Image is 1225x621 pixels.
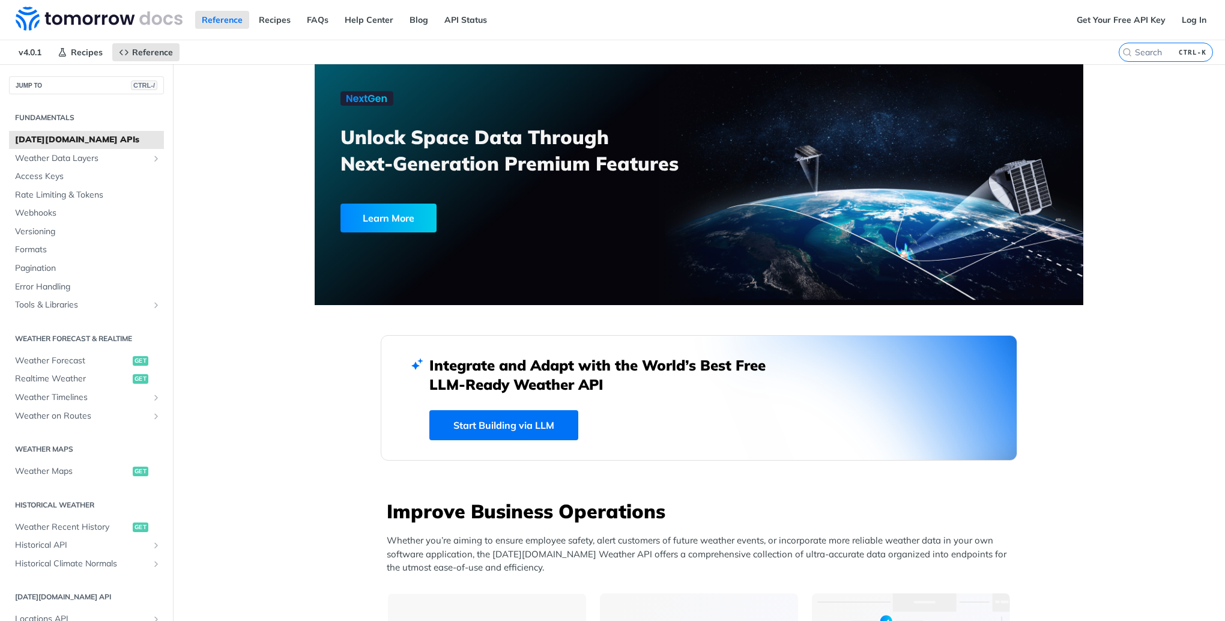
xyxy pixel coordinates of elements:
h3: Improve Business Operations [387,498,1017,524]
a: API Status [438,11,494,29]
a: Get Your Free API Key [1070,11,1172,29]
span: Versioning [15,226,161,238]
span: Recipes [71,47,103,58]
h2: Weather Forecast & realtime [9,333,164,344]
span: Realtime Weather [15,373,130,385]
a: Tools & LibrariesShow subpages for Tools & Libraries [9,296,164,314]
a: Blog [403,11,435,29]
a: Weather Forecastget [9,352,164,370]
span: Rate Limiting & Tokens [15,189,161,201]
span: get [133,374,148,384]
a: Realtime Weatherget [9,370,164,388]
a: Weather Data LayersShow subpages for Weather Data Layers [9,150,164,168]
a: Versioning [9,223,164,241]
span: [DATE][DOMAIN_NAME] APIs [15,134,161,146]
a: Webhooks [9,204,164,222]
h2: [DATE][DOMAIN_NAME] API [9,592,164,602]
button: Show subpages for Weather on Routes [151,411,161,421]
h2: Weather Maps [9,444,164,455]
span: Historical API [15,539,148,551]
button: Show subpages for Historical Climate Normals [151,559,161,569]
span: Reference [132,47,173,58]
a: Formats [9,241,164,259]
p: Whether you’re aiming to ensure employee safety, alert customers of future weather events, or inc... [387,534,1017,575]
span: v4.0.1 [12,43,48,61]
img: NextGen [340,91,393,106]
span: Weather Forecast [15,355,130,367]
button: Show subpages for Tools & Libraries [151,300,161,310]
a: Historical APIShow subpages for Historical API [9,536,164,554]
h2: Integrate and Adapt with the World’s Best Free LLM-Ready Weather API [429,356,784,394]
a: Recipes [252,11,297,29]
a: Error Handling [9,278,164,296]
span: get [133,523,148,532]
span: Historical Climate Normals [15,558,148,570]
span: Formats [15,244,161,256]
a: Historical Climate NormalsShow subpages for Historical Climate Normals [9,555,164,573]
span: Weather on Routes [15,410,148,422]
span: Webhooks [15,207,161,219]
div: Learn More [340,204,437,232]
span: CTRL-/ [131,80,157,90]
span: Weather Timelines [15,392,148,404]
span: get [133,356,148,366]
a: Weather Recent Historyget [9,518,164,536]
button: Show subpages for Weather Timelines [151,393,161,402]
a: Log In [1175,11,1213,29]
a: FAQs [300,11,335,29]
button: JUMP TOCTRL-/ [9,76,164,94]
a: Help Center [338,11,400,29]
span: get [133,467,148,476]
h2: Fundamentals [9,112,164,123]
a: Recipes [51,43,109,61]
span: Weather Recent History [15,521,130,533]
a: Reference [112,43,180,61]
a: Access Keys [9,168,164,186]
svg: Search [1122,47,1132,57]
h3: Unlock Space Data Through Next-Generation Premium Features [340,124,712,177]
a: [DATE][DOMAIN_NAME] APIs [9,131,164,149]
h2: Historical Weather [9,500,164,510]
img: Tomorrow.io Weather API Docs [16,7,183,31]
span: Access Keys [15,171,161,183]
span: Pagination [15,262,161,274]
a: Start Building via LLM [429,410,578,440]
button: Show subpages for Historical API [151,541,161,550]
span: Weather Maps [15,465,130,477]
span: Weather Data Layers [15,153,148,165]
button: Show subpages for Weather Data Layers [151,154,161,163]
a: Weather Mapsget [9,462,164,480]
a: Pagination [9,259,164,277]
a: Weather TimelinesShow subpages for Weather Timelines [9,389,164,407]
a: Rate Limiting & Tokens [9,186,164,204]
a: Learn More [340,204,638,232]
a: Reference [195,11,249,29]
span: Error Handling [15,281,161,293]
a: Weather on RoutesShow subpages for Weather on Routes [9,407,164,425]
kbd: CTRL-K [1176,46,1209,58]
span: Tools & Libraries [15,299,148,311]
